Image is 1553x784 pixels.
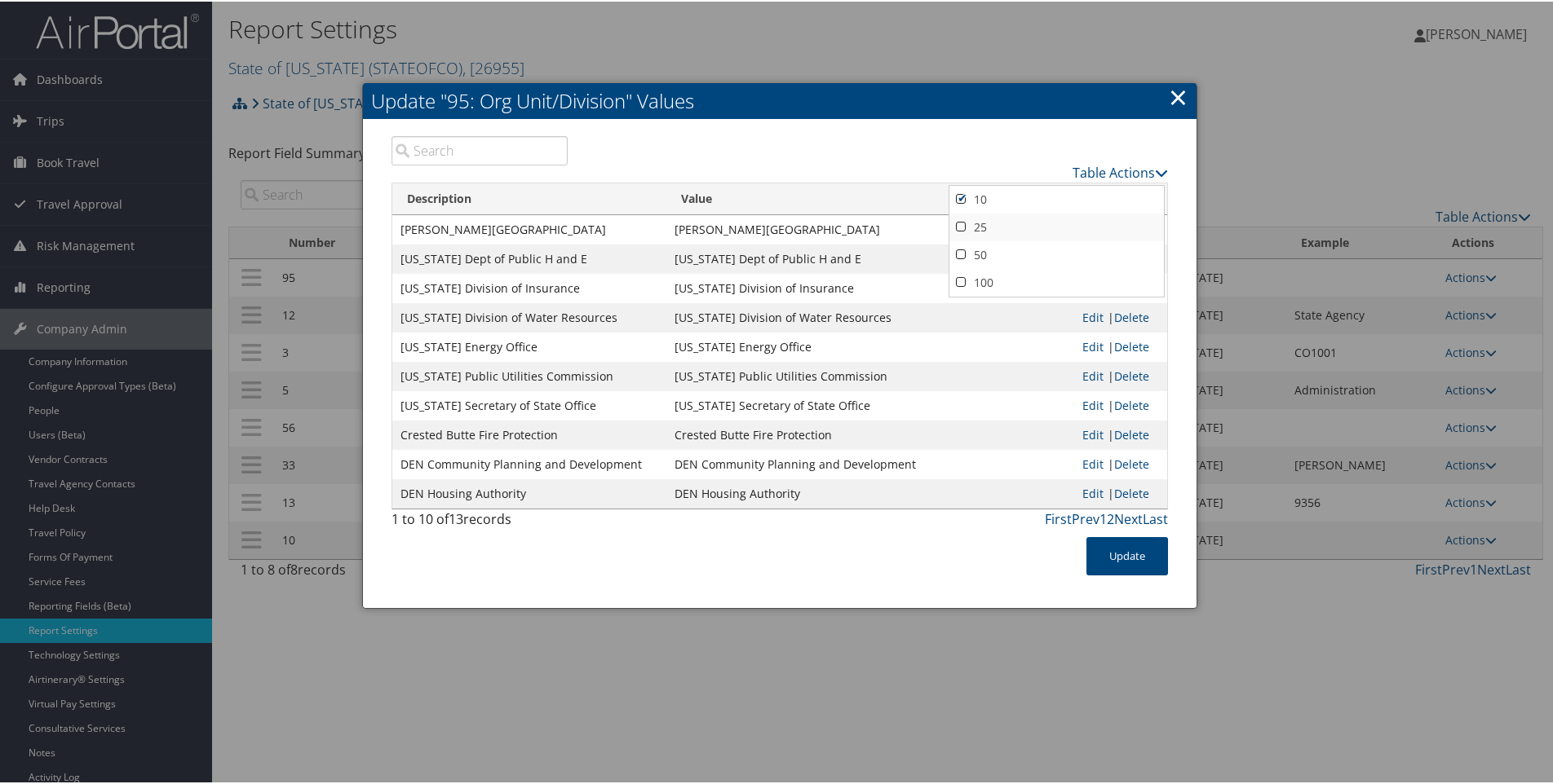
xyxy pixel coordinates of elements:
[1114,509,1143,526] a: Next
[392,360,666,390] td: [US_STATE] Public Utilities Commission
[666,478,940,507] td: DEN Housing Authority
[1114,367,1149,382] a: Delete
[1143,509,1168,526] a: Last
[666,419,940,448] td: Crested Butte Fire Protection
[1114,396,1149,412] a: Delete
[1082,425,1104,441] a: Edit
[392,331,666,360] td: [US_STATE] Energy Office
[666,272,940,302] td: [US_STATE] Division of Insurance
[1074,302,1167,331] td: |
[1086,535,1168,574] button: Update
[1099,509,1107,526] a: 1
[363,81,1197,117] h2: Update "95: Org Unit/Division" Values
[1114,308,1149,324] a: Delete
[392,302,666,331] td: [US_STATE] Division of Water Resources
[1169,79,1188,112] a: ×
[1074,478,1167,507] td: |
[392,272,666,302] td: [US_STATE] Division of Insurance
[666,182,940,214] th: Value: activate to sort column ascending
[449,509,463,526] span: 13
[1073,162,1168,180] a: Table Actions
[392,448,666,478] td: DEN Community Planning and Development
[392,478,666,507] td: DEN Housing Authority
[1074,419,1167,448] td: |
[949,240,1164,267] a: 50
[1114,484,1149,500] a: Delete
[940,182,1074,214] th: Account/Division: activate to sort column ascending
[666,243,940,272] td: [US_STATE] Dept of Public H and E
[392,508,568,535] div: 1 to 10 of records
[949,267,1164,295] a: 100
[1082,367,1104,382] a: Edit
[1045,509,1072,526] a: First
[1074,390,1167,419] td: |
[392,182,666,214] th: Description: activate to sort column descending
[666,390,940,419] td: [US_STATE] Secretary of State Office
[666,302,940,331] td: [US_STATE] Division of Water Resources
[392,214,666,243] td: [PERSON_NAME][GEOGRAPHIC_DATA]
[1074,448,1167,478] td: |
[1072,509,1099,526] a: Prev
[392,419,666,448] td: Crested Butte Fire Protection
[949,212,1164,240] a: 25
[392,134,568,164] input: Search
[1082,455,1104,470] a: Edit
[666,448,940,478] td: DEN Community Planning and Development
[1082,308,1104,324] a: Edit
[666,360,940,390] td: [US_STATE] Public Utilities Commission
[392,243,666,272] td: [US_STATE] Dept of Public H and E
[392,390,666,419] td: [US_STATE] Secretary of State Office
[1074,182,1167,214] th: Actions
[1074,360,1167,390] td: |
[949,184,1164,212] a: 10
[666,331,940,360] td: [US_STATE] Energy Office
[666,214,940,243] td: [PERSON_NAME][GEOGRAPHIC_DATA]
[1114,425,1149,441] a: Delete
[1082,337,1104,353] a: Edit
[1107,509,1114,526] a: 2
[1114,337,1149,353] a: Delete
[1074,331,1167,360] td: |
[1082,484,1104,500] a: Edit
[1114,455,1149,470] a: Delete
[1082,396,1104,412] a: Edit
